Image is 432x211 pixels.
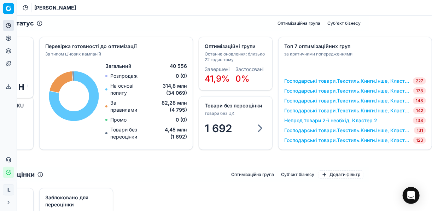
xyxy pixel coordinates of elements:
span: 0 (0) [176,72,187,80]
span: 138 [413,117,426,124]
div: Заблоковано для переоцінки [45,194,106,208]
button: Суб'єкт бізнесу [278,170,317,179]
div: Товари без переоцінки [205,102,265,109]
p: Розпродаж [110,72,138,80]
a: Непрод товари 2-ї необхід, Кластер 2 [284,117,377,124]
span: 40 556 [170,63,187,70]
a: Господарські товари.Текстиль.Книги.Інше, Кластер 4 [284,107,410,114]
div: Open Intercom Messenger [403,187,420,204]
a: Господарські товари.Текстиль.Книги.Інше, Кластер 3 [284,127,411,134]
button: Суб'єкт бізнесу [325,19,363,28]
button: Оптимізаційна група [228,170,277,179]
p: Промо [110,116,127,123]
div: за критичними попередженнями [284,51,425,57]
span: Загальний [105,63,132,70]
span: 131 [414,127,426,134]
span: 98,9% [27,82,47,89]
span: 4,45 млн (1 692) [154,126,187,140]
a: Господарські товари.Текстиль.Книги.Інше, Кластер 6 [284,87,410,94]
button: IL [3,184,14,195]
span: 227 [413,77,426,84]
span: [PERSON_NAME] [34,4,76,11]
span: 142 [413,107,426,114]
div: За типом цінових кампаній [45,51,186,57]
span: 143 [413,97,426,104]
nav: breadcrumb [34,4,76,11]
div: Оптимізаційні групи [205,43,265,50]
a: Господарські товари.Текстиль.Книги.Інше, Кластер 1 [284,137,410,144]
button: Оптимізаційна група [275,19,323,28]
span: 1 692 [205,122,232,135]
p: Товари без переоцінки [110,126,154,140]
p: На основі попиту [110,82,146,96]
a: Господарські товари.Текстиль.Книги.Інше, Кластер 2 [284,77,410,84]
div: Перевірка готовності до оптимізації [45,43,186,50]
a: Господарські товари.Текстиль.Книги.Інше, Кластер 5 [284,97,410,104]
div: Останнє оновлення: близько 22 годин тому [205,51,265,63]
button: Додати фільтр [319,170,363,179]
div: Топ 7 оптимізаційних груп [284,43,425,50]
p: За правилами [110,99,144,113]
span: 0% [235,74,250,84]
dt: Завершені [205,67,230,72]
span: 41,9% [205,74,230,84]
dt: Застосовані [235,67,263,72]
span: 314,8 млн (34 069) [146,82,187,96]
span: 82,28 млн (4 795) [144,99,187,113]
span: 123 [413,137,426,144]
span: 173 [413,87,426,94]
div: товари без ЦК [205,111,265,116]
span: 0 (0) [176,116,187,123]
